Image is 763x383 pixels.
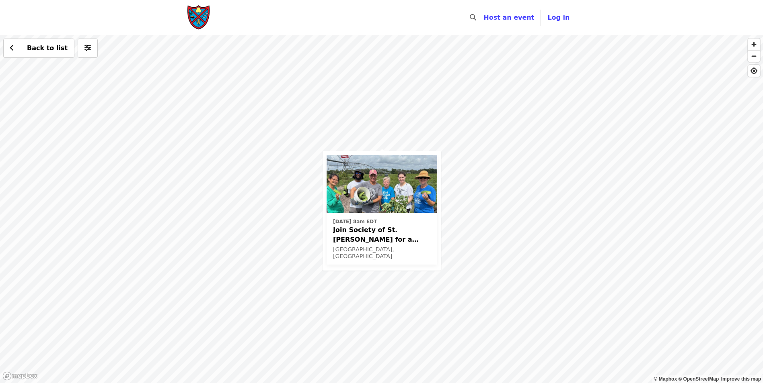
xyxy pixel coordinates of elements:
button: More filters (0 selected) [78,39,98,58]
img: Join Society of St. Andrew for a Glean this Fall! ✨ organized by Society of St. Andrew [327,155,437,213]
i: chevron-left icon [10,44,14,52]
div: [GEOGRAPHIC_DATA], [GEOGRAPHIC_DATA] [333,246,431,260]
button: Find My Location [748,65,760,77]
img: Society of St. Andrew - Home [187,5,211,31]
button: Back to list [3,39,74,58]
a: Map feedback [721,376,761,382]
input: Search [481,8,487,27]
a: Mapbox logo [2,371,38,381]
a: Host an event [483,14,534,21]
i: search icon [470,14,476,21]
a: Mapbox [654,376,677,382]
a: See details for "Join Society of St. Andrew for a Glean this Fall! ✨" [327,155,437,265]
span: Log in [547,14,570,21]
time: [DATE] 8am EDT [333,218,377,225]
a: OpenStreetMap [678,376,719,382]
button: Zoom Out [748,50,760,62]
button: Log in [541,10,576,26]
button: Zoom In [748,39,760,50]
i: sliders-h icon [84,44,91,52]
span: Back to list [27,44,68,52]
span: Join Society of St. [PERSON_NAME] for a Glean this Fall! ✨ [333,225,431,244]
